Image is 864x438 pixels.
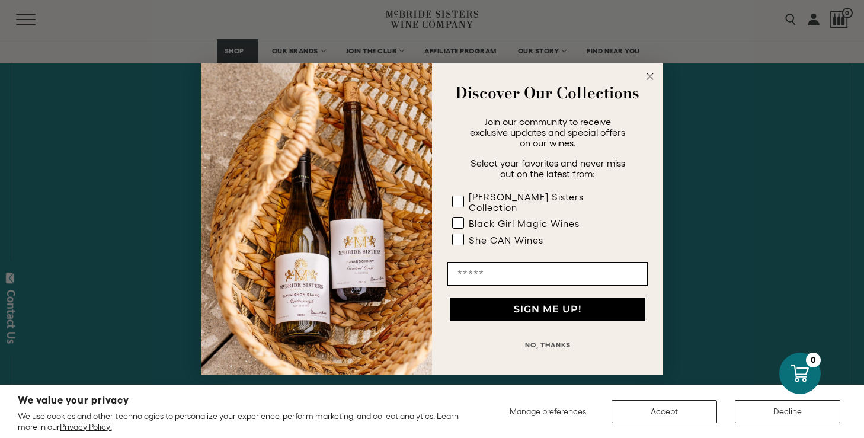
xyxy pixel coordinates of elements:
[612,400,717,423] button: Accept
[447,262,648,286] input: Email
[806,353,821,367] div: 0
[450,298,645,321] button: SIGN ME UP!
[18,395,461,405] h2: We value your privacy
[503,400,594,423] button: Manage preferences
[470,116,625,148] span: Join our community to receive exclusive updates and special offers on our wines.
[456,81,639,104] strong: Discover Our Collections
[469,235,543,245] div: She CAN Wines
[60,422,111,431] a: Privacy Policy.
[643,69,657,84] button: Close dialog
[18,411,461,432] p: We use cookies and other technologies to personalize your experience, perform marketing, and coll...
[735,400,840,423] button: Decline
[510,407,586,416] span: Manage preferences
[469,191,624,213] div: [PERSON_NAME] Sisters Collection
[471,158,625,179] span: Select your favorites and never miss out on the latest from:
[447,333,648,357] button: NO, THANKS
[469,218,580,229] div: Black Girl Magic Wines
[201,63,432,375] img: 42653730-7e35-4af7-a99d-12bf478283cf.jpeg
